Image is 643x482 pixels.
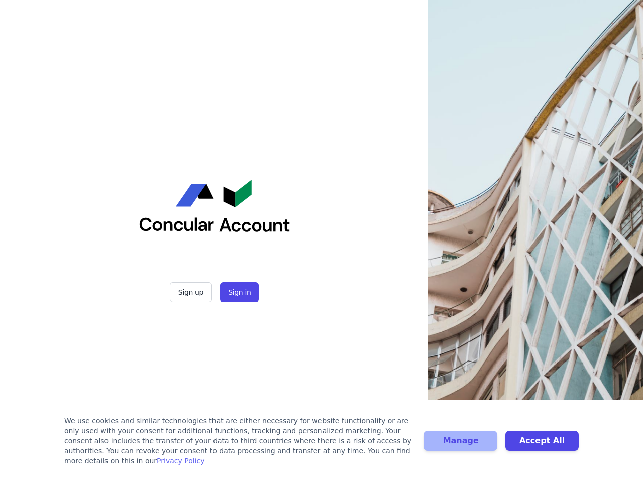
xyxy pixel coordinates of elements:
button: Accept All [505,431,579,451]
a: Privacy Policy [157,457,204,465]
button: Sign up [170,282,212,302]
div: We use cookies and similar technologies that are either necessary for website functionality or ar... [64,416,412,466]
button: Sign in [220,282,259,302]
button: Manage [424,431,497,451]
img: Concular [139,180,290,232]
